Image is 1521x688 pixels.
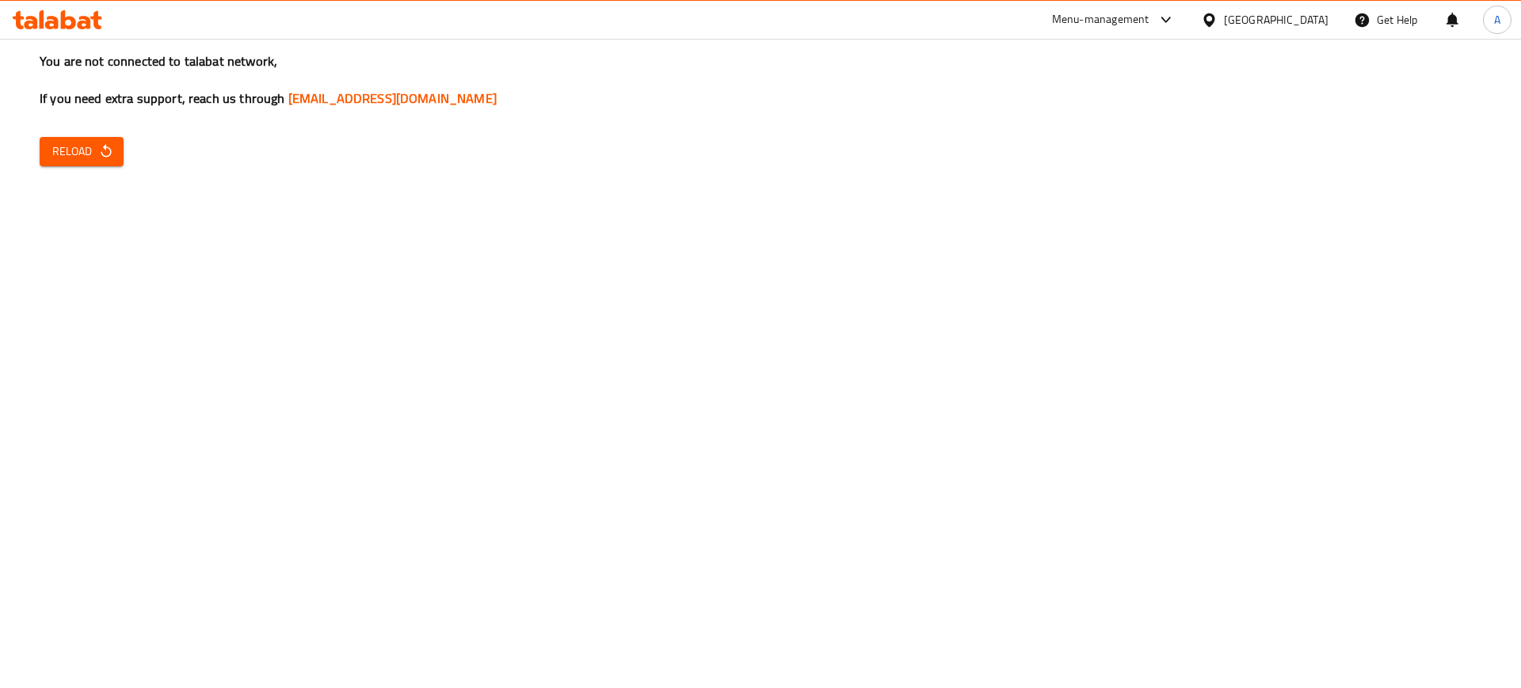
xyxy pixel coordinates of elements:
[1494,11,1500,29] span: A
[1052,10,1149,29] div: Menu-management
[40,52,1481,108] h3: You are not connected to talabat network, If you need extra support, reach us through
[40,137,124,166] button: Reload
[288,86,497,110] a: [EMAIL_ADDRESS][DOMAIN_NAME]
[52,142,111,162] span: Reload
[1224,11,1328,29] div: [GEOGRAPHIC_DATA]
